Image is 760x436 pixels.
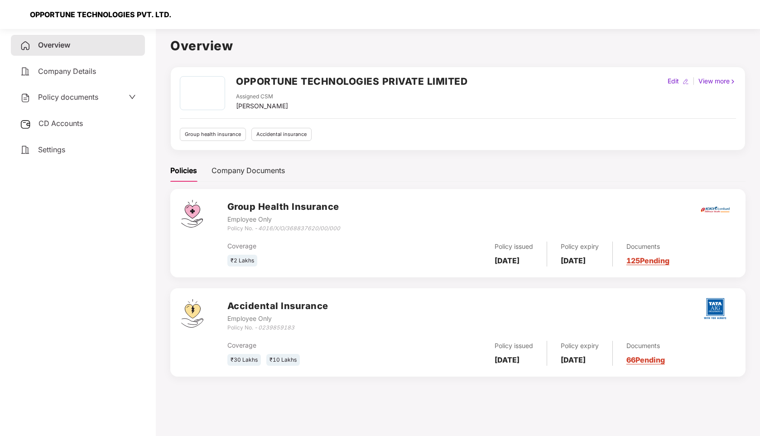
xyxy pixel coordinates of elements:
div: ₹2 Lakhs [227,255,257,267]
img: svg+xml;base64,PHN2ZyB4bWxucz0iaHR0cDovL3d3dy53My5vcmcvMjAwMC9zdmciIHdpZHRoPSIyNCIgaGVpZ2h0PSIyNC... [20,92,31,103]
div: Policy No. - [227,324,328,332]
div: Coverage [227,340,396,350]
img: tatag.png [699,293,731,325]
img: editIcon [683,78,689,85]
div: Policies [170,165,197,176]
div: Policy expiry [561,341,599,351]
img: svg+xml;base64,PHN2ZyB4bWxucz0iaHR0cDovL3d3dy53My5vcmcvMjAwMC9zdmciIHdpZHRoPSIyNCIgaGVpZ2h0PSIyNC... [20,66,31,77]
div: ₹30 Lakhs [227,354,261,366]
i: 0239859183 [258,324,294,331]
img: icici.png [699,204,731,215]
span: Company Details [38,67,96,76]
b: [DATE] [561,355,586,364]
div: Documents [626,341,665,351]
div: Group health insurance [180,128,246,141]
div: [PERSON_NAME] [236,101,288,111]
b: [DATE] [495,355,519,364]
div: Policy issued [495,242,533,252]
img: svg+xml;base64,PHN2ZyB3aWR0aD0iMjUiIGhlaWdodD0iMjQiIHZpZXdCb3g9IjAgMCAyNSAyNCIgZmlsbD0ibm9uZSIgeG... [20,119,31,130]
div: OPPORTUNE TECHNOLOGIES PVT. LTD. [24,10,172,19]
img: svg+xml;base64,PHN2ZyB4bWxucz0iaHR0cDovL3d3dy53My5vcmcvMjAwMC9zdmciIHdpZHRoPSIyNCIgaGVpZ2h0PSIyNC... [20,40,31,51]
div: Policy issued [495,341,533,351]
span: down [129,93,136,101]
a: 66 Pending [626,355,665,364]
img: svg+xml;base64,PHN2ZyB4bWxucz0iaHR0cDovL3d3dy53My5vcmcvMjAwMC9zdmciIHdpZHRoPSIyNCIgaGVpZ2h0PSIyNC... [20,145,31,155]
b: [DATE] [495,256,519,265]
h3: Accidental Insurance [227,299,328,313]
div: Accidental insurance [251,128,312,141]
div: Assigned CSM [236,92,288,101]
div: Edit [666,76,681,86]
div: Documents [626,242,669,252]
b: [DATE] [561,256,586,265]
h3: Group Health Insurance [227,200,340,214]
img: svg+xml;base64,PHN2ZyB4bWxucz0iaHR0cDovL3d3dy53My5vcmcvMjAwMC9zdmciIHdpZHRoPSI0OS4zMjEiIGhlaWdodD... [181,299,203,328]
div: Employee Only [227,314,328,324]
span: Overview [38,40,70,49]
div: Company Documents [212,165,285,176]
div: Policy No. - [227,224,340,233]
i: 4016/X/O/368837620/00/000 [258,225,340,232]
h1: Overview [170,36,746,56]
div: Employee Only [227,214,340,224]
h2: OPPORTUNE TECHNOLOGIES PRIVATE LIMITED [236,74,467,89]
span: Policy documents [38,92,98,102]
div: ₹10 Lakhs [266,354,300,366]
img: svg+xml;base64,PHN2ZyB4bWxucz0iaHR0cDovL3d3dy53My5vcmcvMjAwMC9zdmciIHdpZHRoPSI0Ny43MTQiIGhlaWdodD... [181,200,203,228]
div: View more [697,76,738,86]
span: CD Accounts [38,119,83,128]
a: 125 Pending [626,256,669,265]
div: | [691,76,697,86]
span: Settings [38,145,65,154]
div: Policy expiry [561,242,599,252]
div: Coverage [227,241,396,251]
img: rightIcon [730,78,736,85]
